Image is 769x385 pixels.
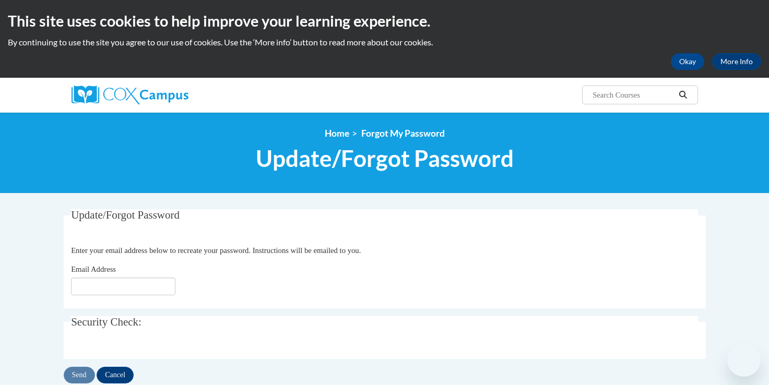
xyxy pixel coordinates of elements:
[71,265,116,273] span: Email Address
[712,53,761,70] a: More Info
[361,128,445,139] span: Forgot My Password
[671,53,704,70] button: Okay
[71,278,175,295] input: Email
[8,10,761,31] h2: This site uses cookies to help improve your learning experience.
[675,89,691,101] button: Search
[727,343,761,377] iframe: Button to launch messaging window
[71,209,180,221] span: Update/Forgot Password
[8,37,761,48] p: By continuing to use the site you agree to our use of cookies. Use the ‘More info’ button to read...
[97,367,134,383] input: Cancel
[325,128,349,139] a: Home
[71,316,141,328] span: Security Check:
[591,89,675,101] input: Search Courses
[71,246,361,255] span: Enter your email address below to recreate your password. Instructions will be emailed to you.
[72,86,270,104] a: Cox Campus
[256,145,514,172] span: Update/Forgot Password
[72,86,188,104] img: Cox Campus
